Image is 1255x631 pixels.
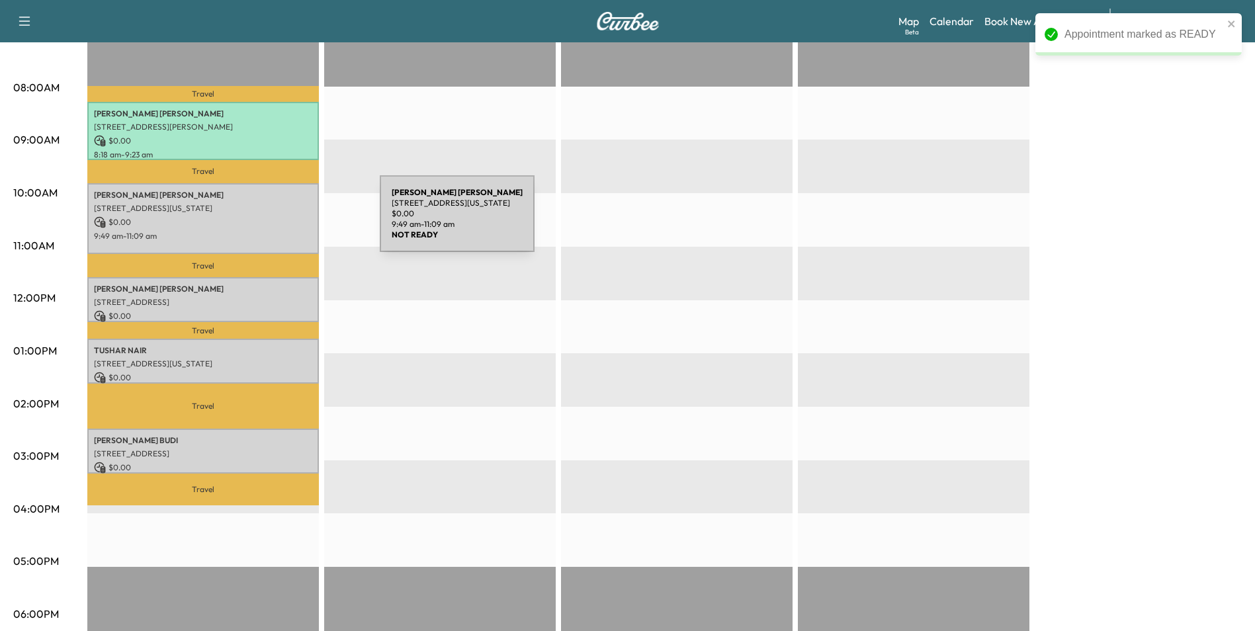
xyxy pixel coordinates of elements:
p: 8:18 am - 9:23 am [94,149,312,160]
p: Travel [87,254,319,277]
p: $ 0.00 [94,135,312,147]
p: 04:00PM [13,501,60,517]
p: $ 0.00 [94,216,312,228]
a: Calendar [930,13,974,29]
p: 03:00PM [13,448,59,464]
p: [PERSON_NAME] [PERSON_NAME] [94,190,312,200]
p: [PERSON_NAME] [PERSON_NAME] [94,108,312,119]
p: [STREET_ADDRESS] [94,448,312,459]
p: TUSHAR NAIR [94,345,312,356]
p: Travel [87,160,319,183]
p: [STREET_ADDRESS][PERSON_NAME] [94,122,312,132]
p: 08:00AM [13,79,60,95]
p: 02:00PM [13,396,59,411]
p: 11:00AM [13,237,54,253]
p: 9:49 am - 11:09 am [94,231,312,241]
p: $ 0.00 [94,462,312,474]
button: close [1227,19,1236,29]
p: Travel [87,474,319,505]
p: 12:00PM [13,290,56,306]
p: 05:00PM [13,553,59,569]
p: 10:00AM [13,185,58,200]
p: [PERSON_NAME] [PERSON_NAME] [94,284,312,294]
p: [STREET_ADDRESS][US_STATE] [94,358,312,369]
div: Appointment marked as READY [1064,26,1223,42]
p: [PERSON_NAME] BUDI [94,435,312,446]
a: Book New Appointment [984,13,1096,29]
p: Travel [87,322,319,339]
a: MapBeta [898,13,919,29]
p: Travel [87,384,319,429]
div: Beta [905,27,919,37]
p: $ 0.00 [94,310,312,322]
p: [STREET_ADDRESS] [94,297,312,308]
p: $ 0.00 [94,372,312,384]
p: 06:00PM [13,606,59,622]
img: Curbee Logo [596,12,660,30]
p: 01:00PM [13,343,57,358]
p: [STREET_ADDRESS][US_STATE] [94,203,312,214]
p: Travel [87,86,319,102]
p: 09:00AM [13,132,60,147]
